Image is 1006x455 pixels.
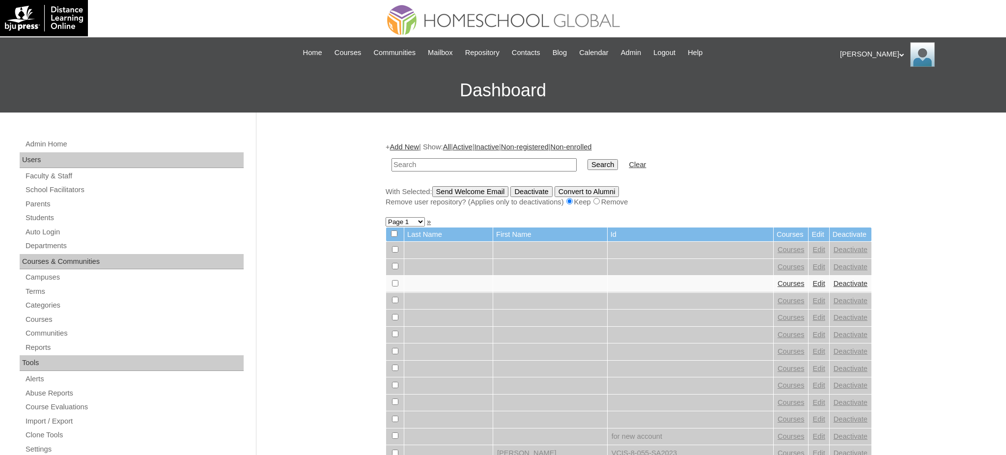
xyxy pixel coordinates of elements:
span: Home [303,47,322,58]
a: Students [25,212,244,224]
td: Id [608,227,773,242]
a: Deactivate [834,297,867,305]
td: Edit [809,227,829,242]
a: Active [453,143,473,151]
span: Logout [653,47,675,58]
a: Courses [778,331,805,339]
a: Course Evaluations [25,401,244,413]
div: [PERSON_NAME] [840,42,996,67]
a: Courses [778,432,805,440]
input: Deactivate [510,186,552,197]
div: + | Show: | | | | [386,142,872,207]
a: Courses [25,313,244,326]
a: Repository [460,47,504,58]
a: Reports [25,341,244,354]
a: Deactivate [834,365,867,372]
a: Blog [548,47,572,58]
a: Clear [629,161,646,169]
a: Edit [812,415,825,423]
a: Non-enrolled [551,143,592,151]
span: Courses [335,47,362,58]
a: Admin [616,47,646,58]
td: for new account [608,428,773,445]
a: » [427,218,431,226]
a: Mailbox [423,47,458,58]
a: Auto Login [25,226,244,238]
img: logo-white.png [5,5,83,31]
a: Courses [778,415,805,423]
h3: Dashboard [5,68,1001,113]
a: Deactivate [834,331,867,339]
a: Contacts [507,47,545,58]
input: Search [587,159,618,170]
a: Logout [648,47,680,58]
a: Parents [25,198,244,210]
a: Clone Tools [25,429,244,441]
div: Remove user repository? (Applies only to deactivations) Keep Remove [386,197,872,207]
input: Convert to Alumni [555,186,619,197]
span: Repository [465,47,500,58]
a: Add New [390,143,419,151]
a: Edit [812,365,825,372]
span: Admin [621,47,642,58]
a: Edit [812,347,825,355]
span: Contacts [512,47,540,58]
a: Courses [778,280,805,287]
span: Mailbox [428,47,453,58]
a: Campuses [25,271,244,284]
img: Ariane Ebuen [910,42,935,67]
a: Edit [812,280,825,287]
a: Import / Export [25,415,244,427]
a: School Facilitators [25,184,244,196]
a: Edit [812,297,825,305]
a: Edit [812,381,825,389]
span: Calendar [579,47,608,58]
a: Deactivate [834,398,867,406]
div: Tools [20,355,244,371]
a: Communities [368,47,420,58]
a: Courses [778,313,805,321]
a: Deactivate [834,280,867,287]
div: Users [20,152,244,168]
a: Courses [778,297,805,305]
input: Search [391,158,577,171]
a: Deactivate [834,246,867,254]
a: Deactivate [834,347,867,355]
a: Categories [25,299,244,312]
a: Terms [25,285,244,298]
td: Last Name [404,227,493,242]
a: Edit [812,398,825,406]
a: Courses [330,47,366,58]
a: Courses [778,246,805,254]
a: Non-registered [501,143,549,151]
a: Help [683,47,707,58]
a: Alerts [25,373,244,385]
a: Inactive [475,143,500,151]
a: Deactivate [834,263,867,271]
a: Deactivate [834,313,867,321]
a: Deactivate [834,415,867,423]
a: Deactivate [834,432,867,440]
a: Courses [778,263,805,271]
a: Abuse Reports [25,387,244,399]
span: Blog [553,47,567,58]
td: Courses [774,227,809,242]
a: Edit [812,313,825,321]
a: Edit [812,432,825,440]
span: Communities [373,47,416,58]
a: Home [298,47,327,58]
td: Deactivate [830,227,871,242]
a: Edit [812,263,825,271]
a: Departments [25,240,244,252]
input: Send Welcome Email [432,186,509,197]
a: Edit [812,246,825,254]
a: Faculty & Staff [25,170,244,182]
a: Edit [812,331,825,339]
span: Help [688,47,702,58]
a: Communities [25,327,244,340]
a: Admin Home [25,138,244,150]
a: Courses [778,398,805,406]
a: All [443,143,451,151]
a: Courses [778,347,805,355]
a: Courses [778,365,805,372]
